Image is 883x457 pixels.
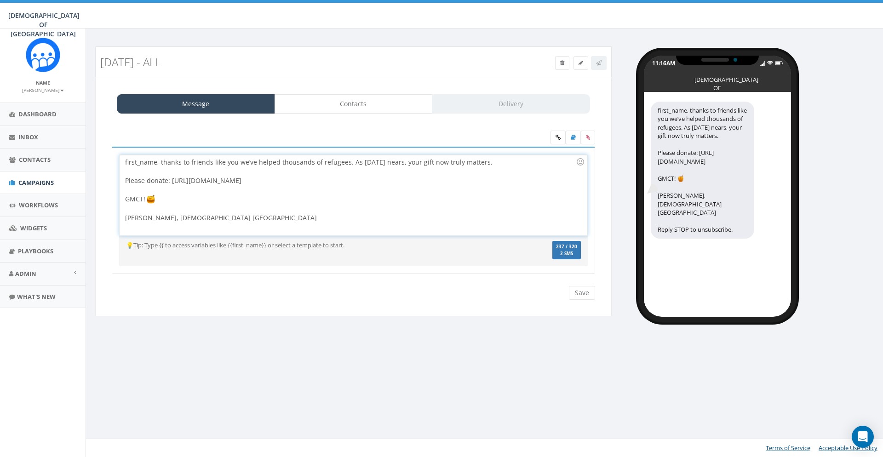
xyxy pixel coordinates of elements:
span: Widgets [20,224,47,232]
a: Message [117,94,275,114]
div: [DEMOGRAPHIC_DATA] OF [GEOGRAPHIC_DATA] [694,75,740,80]
span: Playbooks [18,247,53,255]
small: [PERSON_NAME] [22,87,64,93]
div: first_name, thanks to friends like you we’ve helped thousands of refugees. As [DATE] nears, your ... [651,102,754,239]
span: What's New [17,292,56,301]
span: Admin [15,269,36,278]
small: Name [36,80,50,86]
span: Workflows [19,201,58,209]
span: Contacts [19,155,51,164]
span: Delete Campaign [560,59,564,67]
span: 2 SMS [556,251,577,256]
span: Dashboard [18,110,57,118]
div: first_name, thanks to friends like you we’ve helped thousands of refugees. As [DATE] nears, your ... [120,155,587,235]
a: [PERSON_NAME] [22,86,64,94]
h3: [DATE] - all [100,56,476,68]
span: Edit Campaign [579,59,583,67]
img: Rally_Corp_Icon.png [26,38,60,72]
a: Acceptable Use Policy [819,444,877,452]
label: Insert Template Text [566,131,581,144]
img: 🍯 [146,194,155,204]
a: Terms of Service [766,444,810,452]
span: [DEMOGRAPHIC_DATA] OF [GEOGRAPHIC_DATA] [8,11,80,38]
span: Attach your media [581,131,595,144]
span: Inbox [18,133,38,141]
span: Campaigns [18,178,54,187]
input: Save [569,286,595,300]
a: Contacts [275,94,433,114]
div: 💡Tip: Type {{ to access variables like {{first_name}} or select a template to start. [119,241,510,250]
div: Open Intercom Messenger [852,426,874,448]
div: 11:16AM [652,59,675,67]
span: 237 / 320 [556,244,577,250]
